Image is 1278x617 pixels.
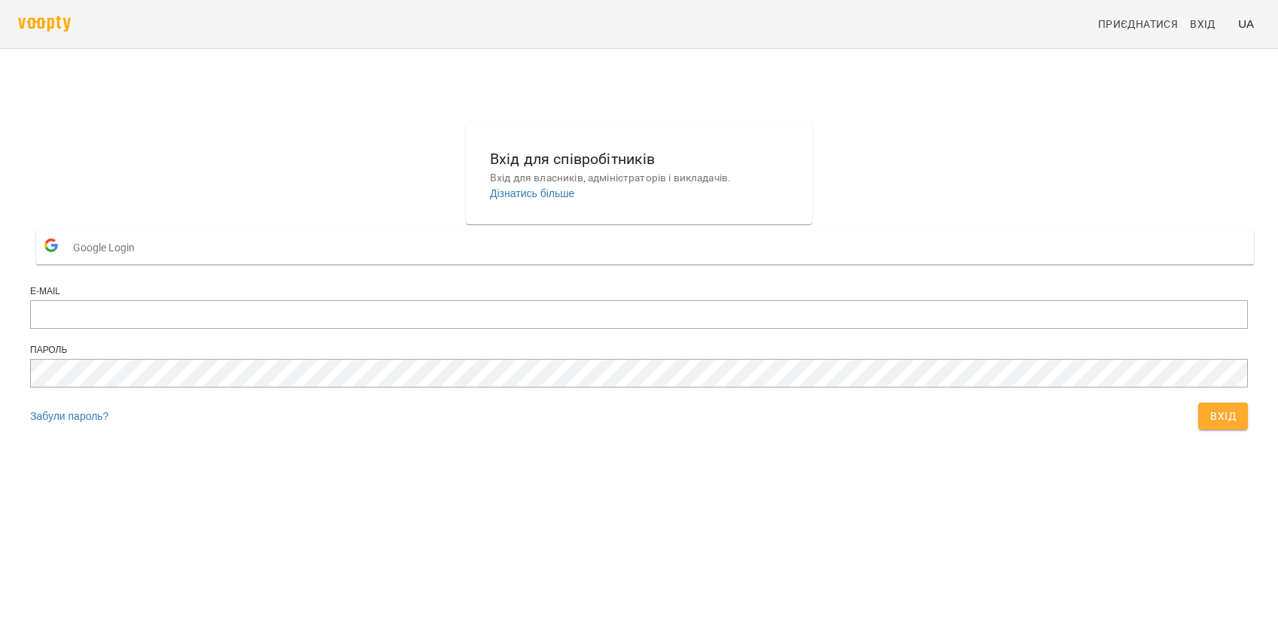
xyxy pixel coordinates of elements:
[1092,11,1184,38] a: Приєднатися
[490,147,788,171] h6: Вхід для співробітників
[30,285,1248,298] div: E-mail
[478,135,800,213] button: Вхід для співробітниківВхід для власників, адміністраторів і викладачів.Дізнатись більше
[30,410,108,422] a: Забули пароль?
[1232,10,1260,38] button: UA
[490,171,788,186] p: Вхід для власників, адміністраторів і викладачів.
[18,16,71,32] img: voopty.png
[36,230,1254,264] button: Google Login
[1198,403,1248,430] button: Вхід
[73,233,142,263] span: Google Login
[1098,15,1178,33] span: Приєднатися
[1190,15,1216,33] span: Вхід
[1184,11,1232,38] a: Вхід
[1238,16,1254,32] span: UA
[490,187,574,199] a: Дізнатись більше
[1210,407,1236,425] span: Вхід
[30,344,1248,357] div: Пароль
